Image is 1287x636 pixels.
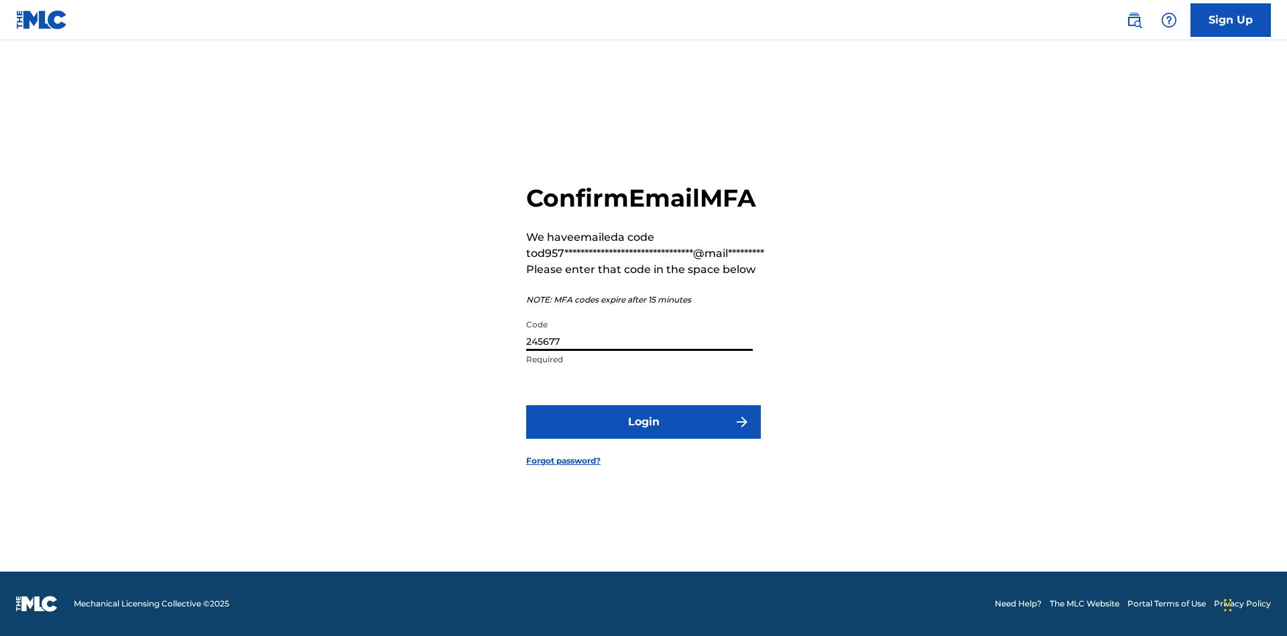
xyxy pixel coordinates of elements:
p: NOTE: MFA codes expire after 15 minutes [526,294,764,306]
div: Drag [1224,585,1232,625]
a: Privacy Policy [1214,598,1271,610]
p: Required [526,354,753,366]
div: Help [1156,7,1182,34]
a: The MLC Website [1050,598,1119,610]
a: Portal Terms of Use [1127,598,1206,610]
p: Please enter that code in the space below [526,262,764,278]
img: help [1161,12,1177,28]
h2: Confirm Email MFA [526,183,764,213]
img: logo [16,596,58,612]
a: Sign Up [1190,3,1271,37]
iframe: Chat Widget [1220,572,1287,636]
a: Forgot password? [526,455,601,467]
span: Mechanical Licensing Collective © 2025 [74,598,229,610]
img: MLC Logo [16,10,68,30]
img: search [1126,12,1142,28]
a: Need Help? [995,598,1042,610]
button: Login [526,405,761,439]
img: f7272a7cc735f4ea7f67.svg [734,414,750,430]
a: Public Search [1121,7,1148,34]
